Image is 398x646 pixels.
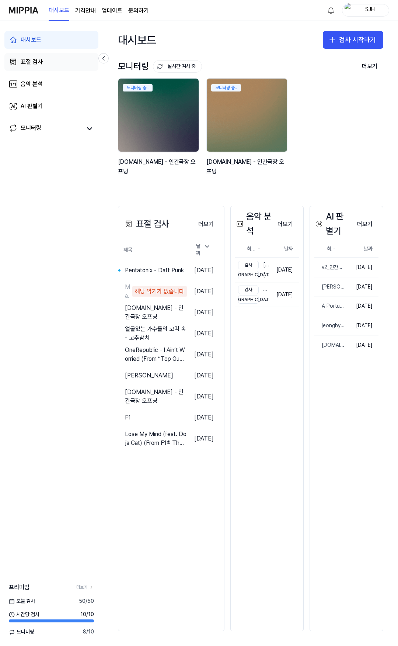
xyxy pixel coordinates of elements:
[238,296,269,304] div: My Test2
[270,282,299,307] td: [DATE]
[79,598,94,605] span: 50 / 50
[132,286,187,297] div: 해당 악기가 없습니다
[4,53,98,71] a: 표절 검사
[118,79,199,152] img: backgroundIamge
[314,342,345,349] div: [DOMAIN_NAME] - 인간극장 오프닝
[238,296,259,304] div: [DEMOGRAPHIC_DATA]
[9,583,29,592] span: 프리미엄
[327,6,335,15] img: 알림
[80,611,94,618] span: 10 / 10
[314,258,345,277] a: v2_인간극장 오프닝
[238,261,269,269] div: [PERSON_NAME]
[125,371,173,380] div: [PERSON_NAME]
[192,217,220,232] button: 더보기
[314,277,345,297] a: [PERSON_NAME][PERSON_NAME]드림
[314,264,345,271] div: v2_인간극장 오프닝
[153,60,202,73] button: 실시간 검사 중
[125,283,130,300] div: ManSama Comic Dance
[345,277,378,297] td: [DATE]
[207,79,287,152] img: backgroundIamge
[9,611,39,618] span: 시간당 검사
[125,325,187,342] div: 얼굴없는 가수들의 코믹 송 - 고추참치
[342,4,389,17] button: profileSJH
[118,59,202,73] div: 모니터링
[125,346,187,363] div: OneRepublic - I Ain’t Worried (From “Top Gun： Mave
[21,35,41,44] div: 대시보드
[187,407,220,428] td: [DATE]
[4,75,98,93] a: 음악 분석
[351,216,378,232] a: 더보기
[211,84,241,91] div: 모니터링 중..
[323,31,383,49] button: 검사 시작하기
[272,216,299,232] a: 더보기
[314,297,345,316] a: A Portugal without [PERSON_NAME] 4.5
[187,302,220,323] td: [DATE]
[235,258,271,282] a: 검사[PERSON_NAME][DEMOGRAPHIC_DATA][PERSON_NAME]
[128,6,149,15] a: 문의하기
[235,283,271,307] a: 검사My Test1[DEMOGRAPHIC_DATA]My Test2
[125,430,187,448] div: Lose My Mind (feat. Doja Cat) (From F1® The Movie)
[187,281,220,302] td: [DATE]
[351,217,378,232] button: 더보기
[187,428,220,449] td: [DATE]
[4,97,98,115] a: AI 판별기
[206,157,289,176] div: [DOMAIN_NAME] - 인간극장 오프닝
[75,6,96,15] button: 가격안내
[9,628,34,636] span: 모니터링
[193,241,214,259] div: 날짜
[102,6,122,15] a: 업데이트
[206,78,289,184] a: 모니터링 중..backgroundIamge[DOMAIN_NAME] - 인간극장 오프닝
[356,59,383,74] button: 더보기
[238,286,259,294] div: 검사
[49,0,69,21] a: 대시보드
[123,217,169,231] div: 표절 검사
[21,80,43,89] div: 음악 분석
[187,260,220,281] td: [DATE]
[187,365,220,386] td: [DATE]
[238,286,269,294] div: My Test1
[345,258,378,277] td: [DATE]
[314,210,351,238] div: AI 판별기
[118,157,200,176] div: [DOMAIN_NAME] - 인간극장 오프닝
[345,335,378,355] td: [DATE]
[118,78,200,184] a: 모니터링 중..backgroundIamge[DOMAIN_NAME] - 인간극장 오프닝
[238,261,259,269] div: 검사
[125,388,187,405] div: [DOMAIN_NAME] - 인간극장 오프닝
[4,31,98,49] a: 대시보드
[118,28,156,52] div: 대시보드
[9,598,35,605] span: 오늘 검사
[187,323,220,344] td: [DATE]
[83,628,94,636] span: 8 / 10
[21,102,43,111] div: AI 판별기
[238,271,259,279] div: [DEMOGRAPHIC_DATA]
[356,6,384,14] div: SJH
[314,283,345,291] div: [PERSON_NAME][PERSON_NAME]드림
[21,124,41,134] div: 모니터링
[125,413,131,422] div: F1
[314,336,345,355] a: [DOMAIN_NAME] - 인간극장 오프닝
[235,210,272,238] div: 음악 분석
[270,240,299,258] th: 날짜
[123,240,187,260] th: 제목
[192,216,220,232] a: 더보기
[345,3,353,18] img: profile
[187,344,220,365] td: [DATE]
[345,316,378,336] td: [DATE]
[238,271,269,279] div: [PERSON_NAME]
[123,84,153,91] div: 모니터링 중..
[125,266,184,275] div: Pentatonix - Daft Punk
[272,217,299,232] button: 더보기
[270,258,299,283] td: [DATE]
[345,297,378,316] td: [DATE]
[314,316,345,335] a: jeonghyeon & Noisy Choice - Too Far | Future House | NCS - Copyright Free Music
[125,304,187,321] div: [DOMAIN_NAME] - 인간극장 오프닝
[21,58,43,66] div: 표절 검사
[76,584,94,591] a: 더보기
[9,124,82,134] a: 모니터링
[314,322,345,329] div: jeonghyeon & Noisy Choice - Too Far | Future House | NCS - Copyright Free Music
[345,240,378,258] th: 날짜
[187,386,220,407] td: [DATE]
[314,303,345,310] div: A Portugal without [PERSON_NAME] 4.5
